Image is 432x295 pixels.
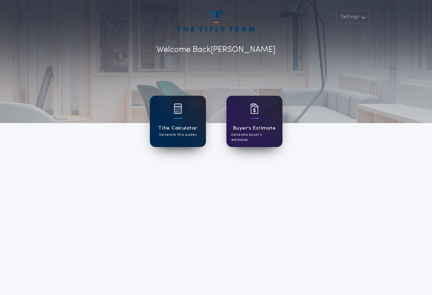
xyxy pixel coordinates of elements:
[233,124,276,132] h1: Buyer's Estimate
[226,96,282,147] a: card iconBuyer's EstimateGenerate buyer's estimates
[150,96,206,147] a: card iconTitle CalculatorGenerate title quotes
[250,104,259,114] img: card icon
[336,11,368,23] button: Settings
[156,44,276,56] p: Welcome Back [PERSON_NAME]
[178,11,254,31] img: account-logo
[158,124,197,132] h1: Title Calculator
[159,132,196,137] p: Generate title quotes
[174,104,182,114] img: card icon
[231,132,278,143] p: Generate buyer's estimates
